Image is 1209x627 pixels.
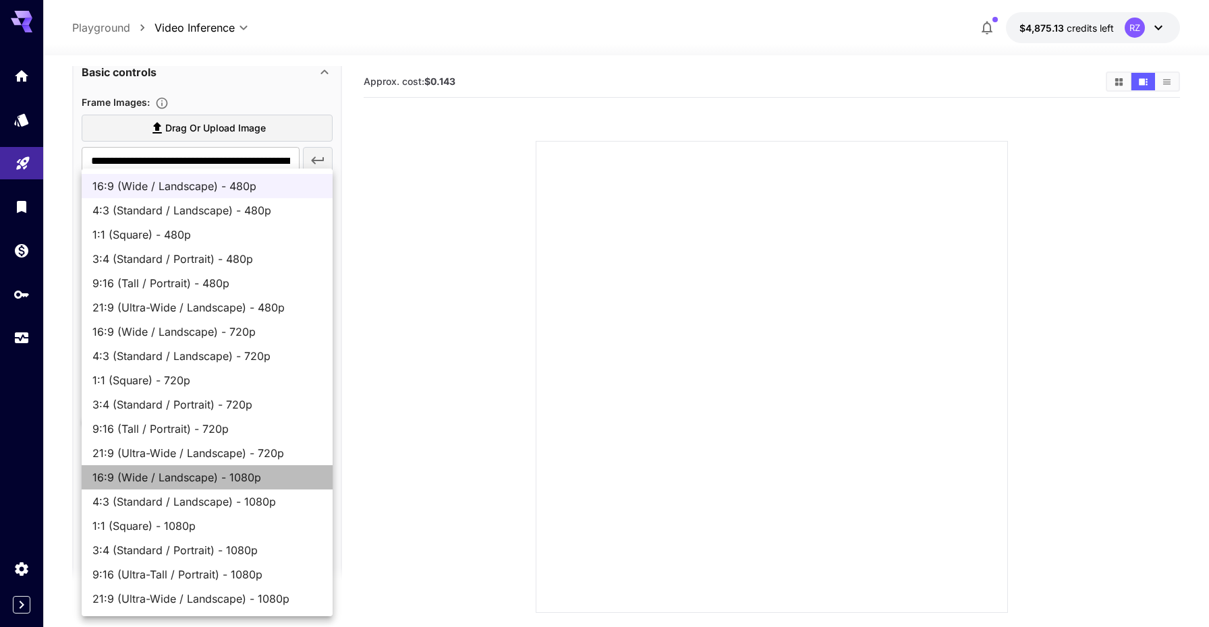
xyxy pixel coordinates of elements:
span: 9:16 (Ultra-Tall / Portrait) - 1080p [92,566,322,583]
span: 4:3 (Standard / Landscape) - 1080p [92,494,322,510]
span: 1:1 (Square) - 480p [92,227,322,243]
span: 16:9 (Wide / Landscape) - 480p [92,178,322,194]
span: 9:16 (Tall / Portrait) - 720p [92,421,322,437]
span: 3:4 (Standard / Portrait) - 720p [92,396,322,413]
span: 16:9 (Wide / Landscape) - 1080p [92,469,322,485]
span: 21:9 (Ultra-Wide / Landscape) - 720p [92,445,322,461]
span: 1:1 (Square) - 1080p [92,518,322,534]
span: 21:9 (Ultra-Wide / Landscape) - 1080p [92,591,322,607]
span: 4:3 (Standard / Landscape) - 720p [92,348,322,364]
span: 9:16 (Tall / Portrait) - 480p [92,275,322,291]
span: 21:9 (Ultra-Wide / Landscape) - 480p [92,299,322,316]
span: 3:4 (Standard / Portrait) - 1080p [92,542,322,558]
span: 3:4 (Standard / Portrait) - 480p [92,251,322,267]
span: 16:9 (Wide / Landscape) - 720p [92,324,322,340]
span: 1:1 (Square) - 720p [92,372,322,388]
span: 4:3 (Standard / Landscape) - 480p [92,202,322,218]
